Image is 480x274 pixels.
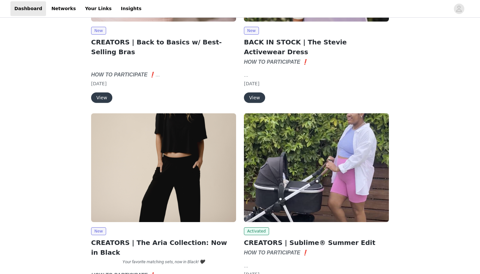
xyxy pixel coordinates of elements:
h2: CREATORS | The Aria Collection: Now in Black [91,238,236,257]
span: [DATE] [244,81,259,86]
div: avatar [456,4,462,14]
a: Insights [117,1,145,16]
button: View [244,92,265,103]
img: Kindred Bravely [91,113,236,222]
span: HOW TO PARTICIPATE ❗ [91,72,160,77]
h2: BACK IN STOCK | The Stevie Activewear Dress [244,37,389,57]
a: Networks [47,1,80,16]
button: View [91,92,112,103]
span: New [91,227,106,235]
a: Your Links [81,1,116,16]
span: HOW TO PARTICIPATE ❗ [244,59,308,65]
a: View [91,95,112,100]
span: Activated [244,227,269,235]
img: Kindred Bravely [244,113,389,222]
h2: CREATORS | Sublime® Summer Edit [244,238,389,248]
a: Dashboard [10,1,46,16]
span: [DATE] [91,81,106,86]
span: New [244,27,259,35]
h2: CREATORS | Back to Basics w/ Best-Selling Bras [91,37,236,57]
a: View [244,95,265,100]
span: New [91,27,106,35]
span: HOW TO PARTICIPATE ❗ [244,250,308,255]
em: Your favorite matching sets, now in Black! 🖤 [122,259,205,264]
